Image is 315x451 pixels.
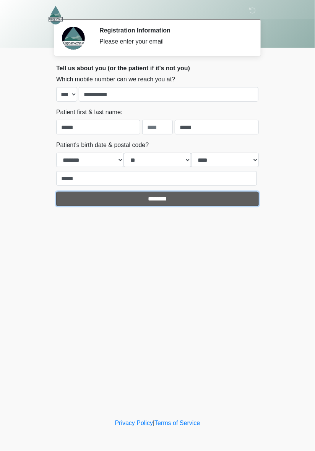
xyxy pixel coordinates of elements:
h2: Tell us about you (or the patient if it's not you) [56,65,259,72]
label: Patient first & last name: [56,108,122,117]
label: Patient's birth date & postal code? [56,141,149,150]
h2: Registration Information [99,27,247,34]
img: RenewYou IV Hydration and Wellness Logo [49,6,63,24]
a: Terms of Service [154,420,200,427]
a: Privacy Policy [115,420,153,427]
div: Please enter your email [99,37,247,46]
label: Which mobile number can we reach you at? [56,75,175,84]
a: | [153,420,154,427]
img: Agent Avatar [62,27,85,50]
